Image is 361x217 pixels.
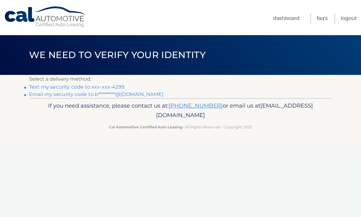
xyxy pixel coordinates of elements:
[33,101,328,120] p: If you need assistance, please contact us at: or email us at
[109,125,182,129] strong: Cal Automotive Certified Auto Leasing
[169,102,223,109] a: [PHONE_NUMBER]
[341,13,357,24] a: Logout
[29,91,163,97] a: Email my security code to b*********@[DOMAIN_NAME]
[33,124,328,130] p: - All Rights Reserved - Copyright 2025
[317,13,328,24] a: FAQ's
[29,75,332,83] p: Select a delivery method:
[4,6,87,28] a: Cal Automotive
[273,13,300,24] a: Dashboard
[29,84,125,90] a: Text my security code to xxx-xxx-4299
[29,49,206,61] span: We need to verify your identity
